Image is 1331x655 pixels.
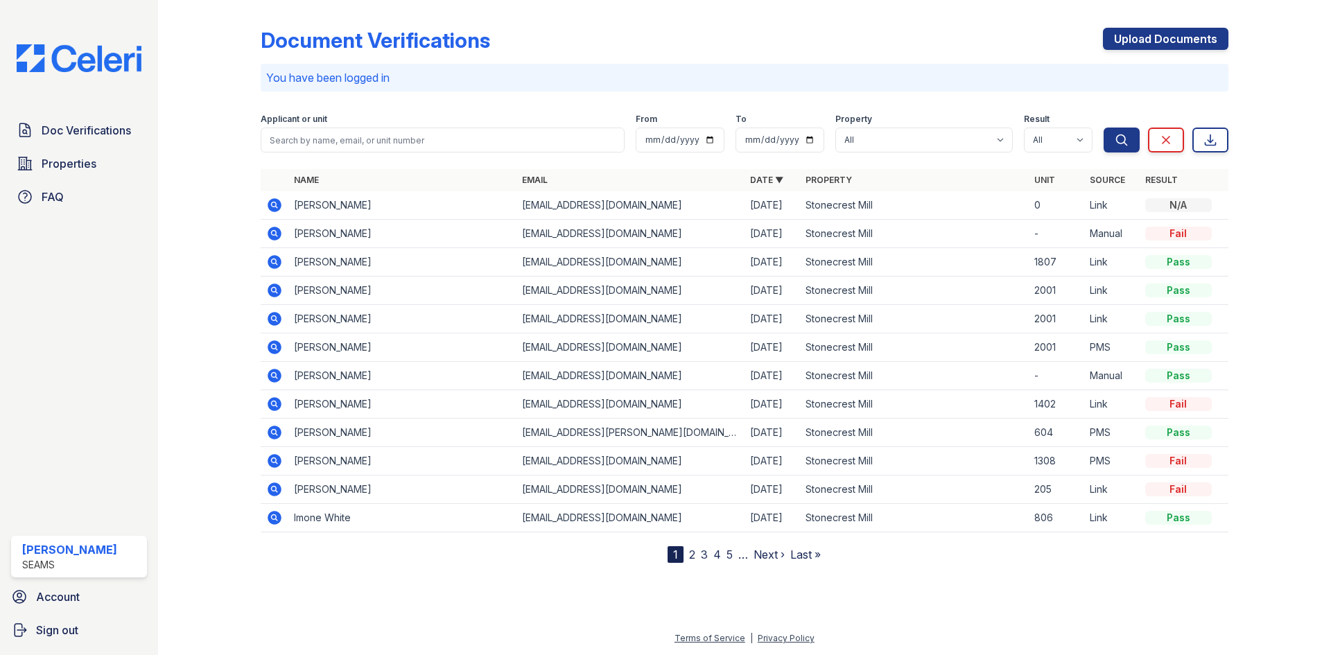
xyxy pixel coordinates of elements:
td: [DATE] [745,333,800,362]
a: 5 [727,548,733,561]
p: You have been logged in [266,69,1223,86]
td: Stonecrest Mill [800,475,1028,504]
td: Stonecrest Mill [800,390,1028,419]
td: [EMAIL_ADDRESS][DOMAIN_NAME] [516,248,745,277]
td: [PERSON_NAME] [288,447,516,475]
td: [DATE] [745,277,800,305]
div: Pass [1145,426,1212,439]
td: [EMAIL_ADDRESS][DOMAIN_NAME] [516,475,745,504]
a: Unit [1034,175,1055,185]
td: Stonecrest Mill [800,305,1028,333]
label: To [736,114,747,125]
div: Fail [1145,397,1212,411]
td: 2001 [1029,305,1084,333]
div: Pass [1145,369,1212,383]
td: [PERSON_NAME] [288,248,516,277]
span: FAQ [42,189,64,205]
td: [PERSON_NAME] [288,362,516,390]
td: [EMAIL_ADDRESS][DOMAIN_NAME] [516,305,745,333]
label: From [636,114,657,125]
td: 806 [1029,504,1084,532]
td: [PERSON_NAME] [288,390,516,419]
td: [DATE] [745,220,800,248]
a: Privacy Policy [758,633,815,643]
td: [PERSON_NAME] [288,277,516,305]
a: Next › [754,548,785,561]
td: Stonecrest Mill [800,191,1028,220]
div: SEAMS [22,558,117,572]
a: Properties [11,150,147,177]
td: [EMAIL_ADDRESS][DOMAIN_NAME] [516,277,745,305]
td: Stonecrest Mill [800,447,1028,475]
td: 1807 [1029,248,1084,277]
td: [DATE] [745,305,800,333]
td: Manual [1084,362,1140,390]
td: Stonecrest Mill [800,362,1028,390]
a: 3 [701,548,708,561]
a: 4 [713,548,721,561]
a: Doc Verifications [11,116,147,144]
input: Search by name, email, or unit number [261,128,625,152]
td: [EMAIL_ADDRESS][DOMAIN_NAME] [516,504,745,532]
td: Stonecrest Mill [800,333,1028,362]
td: [EMAIL_ADDRESS][DOMAIN_NAME] [516,390,745,419]
td: 2001 [1029,333,1084,362]
td: Link [1084,504,1140,532]
a: Source [1090,175,1125,185]
td: [DATE] [745,191,800,220]
a: Sign out [6,616,153,644]
td: 1402 [1029,390,1084,419]
td: [PERSON_NAME] [288,305,516,333]
td: Imone White [288,504,516,532]
td: [DATE] [745,362,800,390]
td: 1308 [1029,447,1084,475]
div: Fail [1145,227,1212,241]
td: [DATE] [745,248,800,277]
div: Pass [1145,511,1212,525]
td: [EMAIL_ADDRESS][DOMAIN_NAME] [516,191,745,220]
a: FAQ [11,183,147,211]
td: - [1029,362,1084,390]
div: 1 [668,546,684,563]
td: [EMAIL_ADDRESS][DOMAIN_NAME] [516,362,745,390]
td: PMS [1084,447,1140,475]
div: [PERSON_NAME] [22,541,117,558]
td: Stonecrest Mill [800,419,1028,447]
div: N/A [1145,198,1212,212]
td: Link [1084,475,1140,504]
td: Link [1084,248,1140,277]
div: Pass [1145,340,1212,354]
td: 604 [1029,419,1084,447]
td: [DATE] [745,447,800,475]
span: Doc Verifications [42,122,131,139]
div: | [750,633,753,643]
td: PMS [1084,419,1140,447]
td: Stonecrest Mill [800,248,1028,277]
td: Link [1084,390,1140,419]
td: [EMAIL_ADDRESS][PERSON_NAME][DOMAIN_NAME] [516,419,745,447]
div: Pass [1145,312,1212,326]
a: Email [522,175,548,185]
td: Stonecrest Mill [800,220,1028,248]
td: Link [1084,277,1140,305]
td: - [1029,220,1084,248]
div: Document Verifications [261,28,490,53]
td: [DATE] [745,390,800,419]
td: Link [1084,305,1140,333]
td: Manual [1084,220,1140,248]
a: Property [806,175,852,185]
div: Pass [1145,283,1212,297]
td: Stonecrest Mill [800,277,1028,305]
a: Date ▼ [750,175,783,185]
div: Fail [1145,454,1212,468]
td: Link [1084,191,1140,220]
td: [PERSON_NAME] [288,220,516,248]
td: Stonecrest Mill [800,504,1028,532]
td: PMS [1084,333,1140,362]
a: 2 [689,548,695,561]
td: [EMAIL_ADDRESS][DOMAIN_NAME] [516,220,745,248]
a: Result [1145,175,1178,185]
a: Account [6,583,153,611]
img: CE_Logo_Blue-a8612792a0a2168367f1c8372b55b34899dd931a85d93a1a3d3e32e68fde9ad4.png [6,44,153,72]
